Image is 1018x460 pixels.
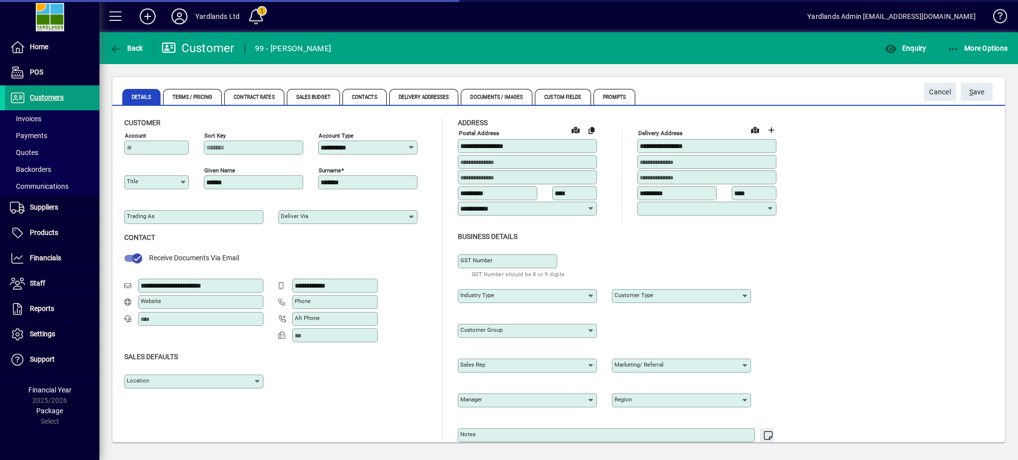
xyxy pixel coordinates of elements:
[584,122,599,138] button: Copy to Delivery address
[30,330,55,338] span: Settings
[568,122,584,138] a: View on map
[30,279,45,287] span: Staff
[5,322,99,347] a: Settings
[127,213,155,220] mat-label: Trading as
[30,93,64,101] span: Customers
[5,246,99,271] a: Financials
[5,161,99,178] a: Backorders
[30,305,54,312] span: Reports
[10,182,69,190] span: Communications
[10,149,38,156] span: Quotes
[295,298,311,305] mat-label: Phone
[164,7,195,25] button: Profile
[614,396,632,403] mat-label: Region
[5,60,99,85] a: POS
[149,254,239,262] span: Receive Documents Via Email
[5,297,99,321] a: Reports
[461,89,532,105] span: Documents / Images
[5,271,99,296] a: Staff
[961,83,993,101] button: Save
[10,165,51,173] span: Backorders
[747,122,763,138] a: View on map
[162,40,235,56] div: Customer
[141,298,161,305] mat-label: Website
[30,203,58,211] span: Suppliers
[319,167,341,174] mat-label: Surname
[5,110,99,127] a: Invoices
[204,132,226,139] mat-label: Sort key
[460,292,494,299] mat-label: Industry type
[204,167,235,174] mat-label: Given name
[30,254,61,262] span: Financials
[287,89,340,105] span: Sales Budget
[460,431,476,438] mat-label: Notes
[224,89,284,105] span: Contract Rates
[127,377,149,384] mat-label: Location
[30,43,48,51] span: Home
[5,178,99,195] a: Communications
[690,442,768,454] mat-hint: Use 'Enter' to start a new line
[30,68,43,76] span: POS
[882,39,929,57] button: Enquiry
[295,314,320,321] mat-label: Alt Phone
[28,386,72,394] span: Financial Year
[36,407,63,415] span: Package
[763,122,779,138] button: Choose address
[30,229,58,236] span: Products
[460,326,503,333] mat-label: Customer group
[255,41,332,57] div: 99 - [PERSON_NAME]
[460,396,482,403] mat-label: Manager
[807,8,976,24] div: Yardlands Admin [EMAIL_ADDRESS][DOMAIN_NAME]
[458,232,517,240] span: Business details
[163,89,222,105] span: Terms / Pricing
[924,83,956,101] button: Cancel
[5,127,99,144] a: Payments
[389,89,459,105] span: Delivery Addresses
[929,84,951,100] span: Cancel
[122,89,161,105] span: Details
[195,8,240,24] div: Yardlands Ltd
[458,119,488,127] span: Address
[107,39,146,57] button: Back
[319,132,353,139] mat-label: Account Type
[5,35,99,60] a: Home
[5,195,99,220] a: Suppliers
[614,361,664,368] mat-label: Marketing/ Referral
[460,361,485,368] mat-label: Sales rep
[535,89,591,105] span: Custom Fields
[281,213,308,220] mat-label: Deliver via
[110,44,143,52] span: Back
[969,84,985,100] span: ave
[5,347,99,372] a: Support
[124,353,178,361] span: Sales defaults
[460,257,493,264] mat-label: GST Number
[885,44,926,52] span: Enquiry
[986,2,1006,34] a: Knowledge Base
[10,115,41,123] span: Invoices
[30,355,55,363] span: Support
[947,44,1008,52] span: More Options
[124,233,155,241] span: Contact
[125,132,146,139] mat-label: Account
[132,7,164,25] button: Add
[472,268,565,280] mat-hint: GST Number should be 8 or 9 digits
[5,221,99,245] a: Products
[5,144,99,161] a: Quotes
[99,39,154,57] app-page-header-button: Back
[127,178,138,185] mat-label: Title
[969,88,973,96] span: S
[342,89,387,105] span: Contacts
[10,132,47,140] span: Payments
[614,292,653,299] mat-label: Customer type
[945,39,1011,57] button: More Options
[124,119,161,127] span: Customer
[594,89,636,105] span: Prompts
